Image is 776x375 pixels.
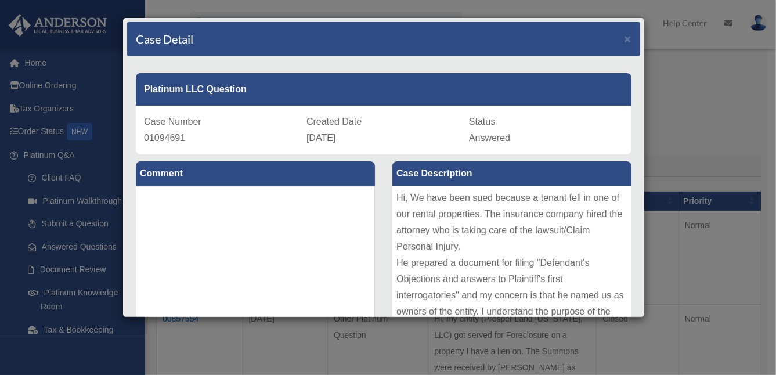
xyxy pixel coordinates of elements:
button: Close [624,33,631,45]
label: Comment [136,161,375,186]
div: Hi, We have been sued because a tenant fell in one of our rental properties. The insurance compan... [392,186,631,360]
span: Created Date [306,117,362,127]
h4: Case Detail [136,31,193,47]
div: Platinum LLC Question [136,73,631,106]
span: [DATE] [306,133,335,143]
span: × [624,32,631,45]
span: 01094691 [144,133,185,143]
span: Case Number [144,117,201,127]
span: Status [469,117,495,127]
label: Case Description [392,161,631,186]
span: Answered [469,133,510,143]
